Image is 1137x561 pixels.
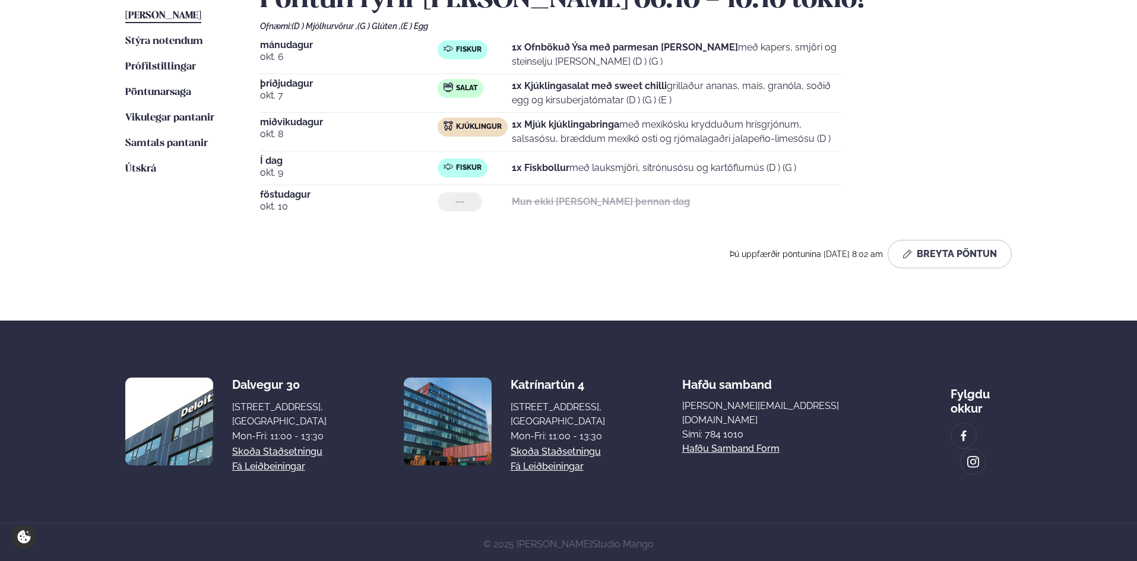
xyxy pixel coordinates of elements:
span: okt. 9 [260,166,438,180]
span: Kjúklingur [456,122,502,132]
a: Skoða staðsetningu [232,445,322,459]
span: okt. 10 [260,199,438,214]
span: þriðjudagur [260,79,438,88]
img: image alt [967,455,980,469]
p: Sími: 784 1010 [682,427,873,442]
a: [PERSON_NAME] [125,9,201,23]
a: Stýra notendum [125,34,203,49]
img: image alt [404,378,492,465]
strong: 1x Mjúk kjúklingabringa [512,119,619,130]
span: Samtals pantanir [125,138,208,148]
div: Katrínartún 4 [511,378,605,392]
span: okt. 7 [260,88,438,103]
span: miðvikudagur [260,118,438,127]
img: fish.svg [444,44,453,53]
span: (G ) Glúten , [357,21,401,31]
span: okt. 6 [260,50,438,64]
a: Útskrá [125,162,156,176]
p: með lauksmjöri, sítrónusósu og kartöflumús (D ) (G ) [512,161,796,175]
div: Dalvegur 30 [232,378,327,392]
p: grillaður ananas, maís, granóla, soðið egg og kirsuberjatómatar (D ) (G ) (E ) [512,79,842,107]
strong: 1x Ofnbökuð Ýsa með parmesan [PERSON_NAME] [512,42,738,53]
span: [PERSON_NAME] [125,11,201,21]
img: chicken.svg [444,121,453,131]
div: Fylgdu okkur [951,378,1012,416]
a: image alt [961,449,986,474]
span: Fiskur [456,163,482,173]
a: Prófílstillingar [125,60,196,74]
strong: Mun ekki [PERSON_NAME] þennan dag [512,196,690,207]
span: Hafðu samband [682,368,772,392]
button: Breyta Pöntun [888,240,1012,268]
span: Í dag [260,156,438,166]
img: salad.svg [444,83,453,92]
span: Fiskur [456,45,482,55]
span: (D ) Mjólkurvörur , [292,21,357,31]
span: --- [455,197,464,207]
a: Samtals pantanir [125,137,208,151]
div: [STREET_ADDRESS], [GEOGRAPHIC_DATA] [232,400,327,429]
a: Cookie settings [12,525,36,549]
div: [STREET_ADDRESS], [GEOGRAPHIC_DATA] [511,400,605,429]
a: [PERSON_NAME][EMAIL_ADDRESS][DOMAIN_NAME] [682,399,873,427]
a: Pöntunarsaga [125,85,191,100]
a: Vikulegar pantanir [125,111,214,125]
a: Hafðu samband form [682,442,780,456]
a: Skoða staðsetningu [511,445,601,459]
span: föstudagur [260,190,438,199]
span: mánudagur [260,40,438,50]
div: Mon-Fri: 11:00 - 13:30 [232,429,327,443]
span: Prófílstillingar [125,62,196,72]
span: Stýra notendum [125,36,203,46]
span: © 2025 [PERSON_NAME] [483,538,654,550]
span: Útskrá [125,164,156,174]
strong: 1x Kjúklingasalat með sweet chilli [512,80,667,91]
span: Vikulegar pantanir [125,113,214,123]
img: fish.svg [444,162,453,172]
p: með mexíkósku krydduðum hrísgrjónum, salsasósu, bræddum mexíkó osti og rjómalagaðri jalapeño-lime... [512,118,842,146]
p: með kapers, smjöri og steinselju [PERSON_NAME] (D ) (G ) [512,40,842,69]
a: Studio Mango [592,538,654,550]
span: Þú uppfærðir pöntunina [DATE] 8:02 am [730,249,883,259]
a: Fá leiðbeiningar [232,459,305,474]
a: image alt [951,423,976,448]
img: image alt [125,378,213,465]
strong: 1x Fiskbollur [512,162,569,173]
div: Mon-Fri: 11:00 - 13:30 [511,429,605,443]
span: Salat [456,84,477,93]
div: Ofnæmi: [260,21,1012,31]
span: Pöntunarsaga [125,87,191,97]
img: image alt [957,429,970,443]
span: okt. 8 [260,127,438,141]
span: (E ) Egg [401,21,428,31]
a: Fá leiðbeiningar [511,459,584,474]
